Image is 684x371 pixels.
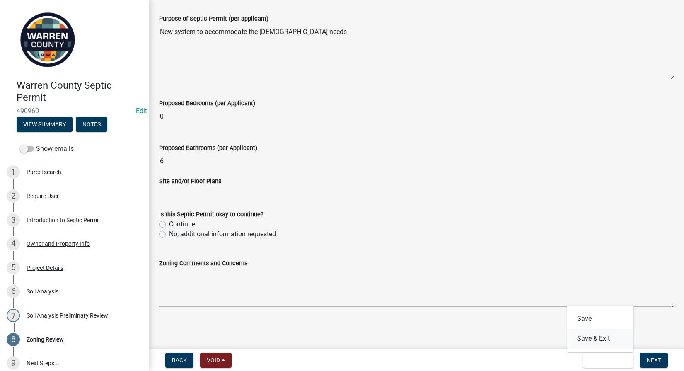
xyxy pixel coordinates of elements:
[165,353,193,368] button: Back
[7,213,20,227] div: 3
[27,265,63,271] div: Project Details
[159,145,257,151] label: Proposed Bathrooms (per Applicant)
[27,241,90,247] div: Owner and Property Info
[20,144,74,154] label: Show emails
[17,121,73,128] wm-modal-confirm: Summary
[169,229,276,239] label: No, additional information requested
[159,261,247,267] label: Zoning Comments and Concerns
[647,357,661,364] span: Next
[583,353,633,368] button: Save & Exit
[27,217,100,223] div: Introduction to Septic Permit
[159,179,221,184] label: Site and/or Floor Plans
[17,107,133,115] span: 490960
[169,219,195,229] label: Continue
[207,357,220,364] span: Void
[567,309,633,329] button: Save
[136,107,147,115] a: Edit
[7,189,20,203] div: 2
[7,285,20,298] div: 6
[17,117,73,132] button: View Summary
[7,261,20,274] div: 5
[27,289,58,294] div: Soil Analysis
[136,107,147,115] wm-modal-confirm: Edit Application Number
[200,353,232,368] button: Void
[590,357,622,364] span: Save & Exit
[159,212,263,218] label: Is this Septic Permit okay to continue?
[159,24,674,80] textarea: New system to accommodate the [DEMOGRAPHIC_DATA] needs
[17,80,143,104] h4: Warren County Septic Permit
[27,337,64,342] div: Zoning Review
[7,333,20,346] div: 8
[27,193,59,199] div: Require User
[27,169,61,175] div: Parcel search
[7,165,20,179] div: 1
[567,329,633,349] button: Save & Exit
[567,306,633,352] div: Save & Exit
[172,357,187,364] span: Back
[27,313,108,318] div: Soil Analysis Preliminary Review
[159,16,268,22] label: Purpose of Septic Permit (per applicant)
[640,353,668,368] button: Next
[17,9,79,71] img: Warren County, Iowa
[159,101,255,107] label: Proposed Bedrooms (per Applicant)
[7,237,20,250] div: 4
[7,309,20,322] div: 7
[76,117,107,132] button: Notes
[7,356,20,370] div: 9
[76,121,107,128] wm-modal-confirm: Notes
